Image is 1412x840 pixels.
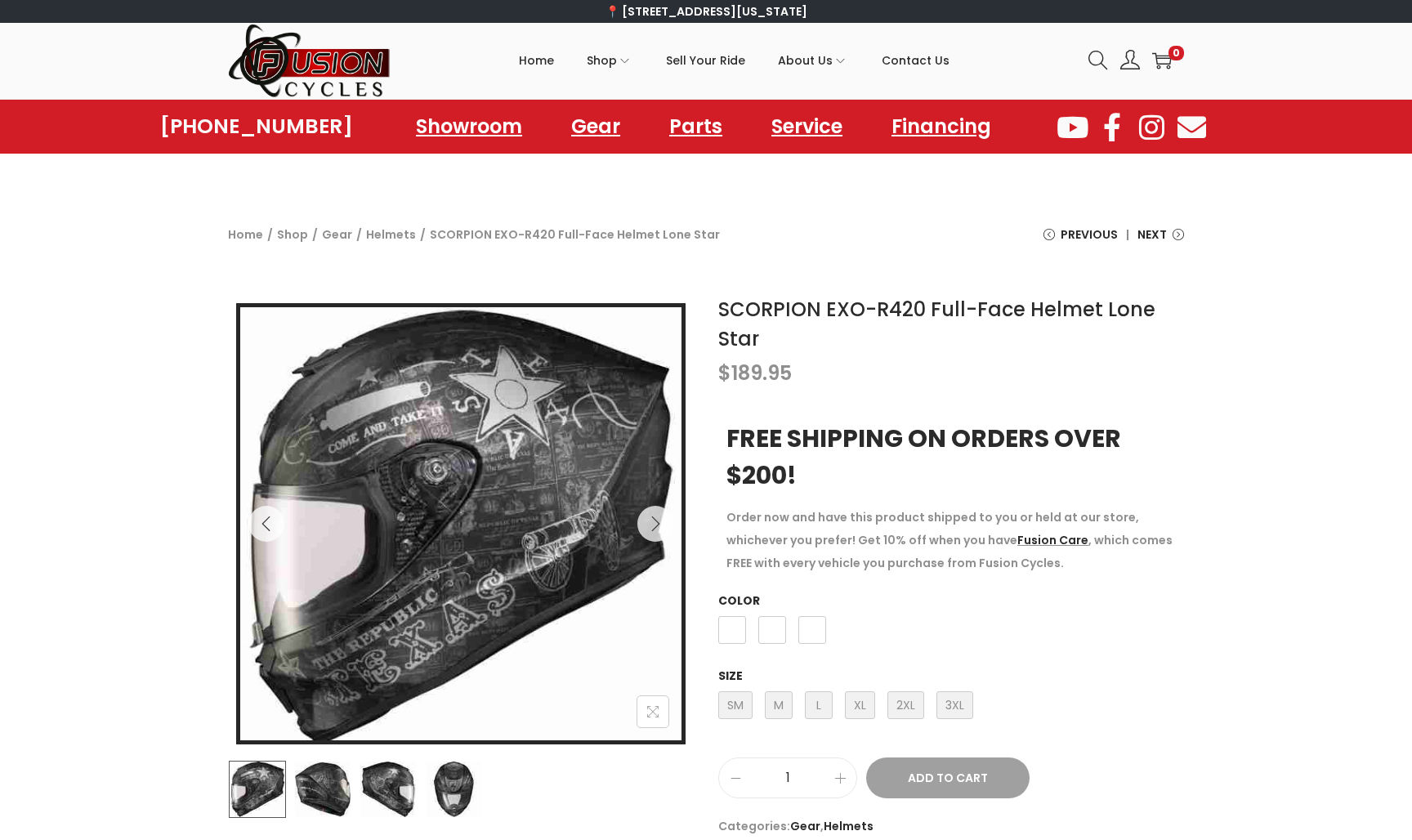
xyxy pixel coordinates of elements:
a: 0 [1152,51,1172,70]
a: Shop [277,226,308,243]
a: About Us [778,24,849,97]
a: Home [228,226,263,243]
a: Contact Us [882,24,950,97]
a: Home [519,24,554,97]
label: Color [718,592,760,609]
span: Home [519,40,554,81]
p: Order now and have this product shipped to you or held at our store, whichever you prefer! Get 10... [726,506,1176,574]
span: / [356,223,362,246]
a: 📍 [STREET_ADDRESS][US_STATE] [605,3,807,20]
button: Add to Cart [866,757,1030,798]
span: / [267,223,273,246]
span: Contact Us [882,40,950,81]
span: 3XL [936,691,973,719]
a: Gear [322,226,352,243]
a: Gear [555,108,637,145]
span: / [312,223,318,246]
span: Sell Your Ride [666,40,745,81]
img: Product image [360,761,417,818]
span: 2XL [887,691,924,719]
img: Product image [425,761,482,818]
label: Size [718,668,743,684]
a: Shop [587,24,633,97]
span: Categories: , [718,815,1184,838]
a: [PHONE_NUMBER] [160,115,353,138]
span: SCORPION EXO-R420 Full-Face Helmet Lone Star [430,223,720,246]
a: Parts [653,108,739,145]
nav: Menu [400,108,1008,145]
a: Gear [790,818,820,834]
img: SCORPION EXO-R420 Full-Face Helmet Lone Star [240,307,681,748]
a: Previous [1043,223,1118,258]
img: Woostify retina logo [228,23,391,99]
span: M [765,691,793,719]
span: L [805,691,833,719]
span: / [420,223,426,246]
span: Previous [1061,223,1118,246]
span: XL [845,691,875,719]
img: Product image [229,761,286,818]
span: Shop [587,40,617,81]
a: Fusion Care [1017,532,1088,548]
a: Next [1137,223,1184,258]
bdi: 189.95 [718,360,792,386]
button: Next [637,506,673,542]
nav: Primary navigation [391,24,1076,97]
a: Helmets [824,818,874,834]
span: $ [718,360,731,386]
a: Sell Your Ride [666,24,745,97]
a: Financing [875,108,1008,145]
span: About Us [778,40,833,81]
a: Helmets [366,226,416,243]
span: Next [1137,223,1167,246]
a: Showroom [400,108,538,145]
img: Product image [294,761,351,818]
a: Service [755,108,859,145]
h3: FREE SHIPPING ON ORDERS OVER $200! [726,420,1176,494]
span: SM [718,691,753,719]
button: Previous [248,506,284,542]
input: Product quantity [719,766,856,789]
